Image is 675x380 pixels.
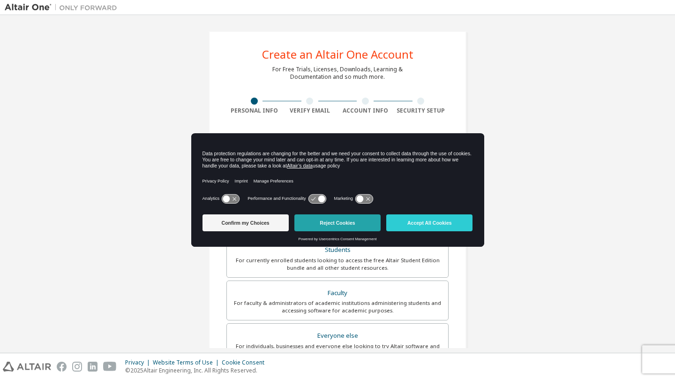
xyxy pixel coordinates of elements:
[88,362,97,372] img: linkedin.svg
[232,243,442,257] div: Students
[125,366,270,374] p: © 2025 Altair Engineering, Inc. All Rights Reserved.
[232,299,442,314] div: For faculty & administrators of academic institutions administering students and accessing softwa...
[232,287,442,300] div: Faculty
[5,3,122,12] img: Altair One
[222,359,270,366] div: Cookie Consent
[226,107,282,114] div: Personal Info
[103,362,117,372] img: youtube.svg
[232,329,442,342] div: Everyone else
[232,342,442,357] div: For individuals, businesses and everyone else looking to try Altair software and explore our prod...
[272,66,403,81] div: For Free Trials, Licenses, Downloads, Learning & Documentation and so much more.
[337,107,393,114] div: Account Info
[57,362,67,372] img: facebook.svg
[282,107,338,114] div: Verify Email
[393,107,449,114] div: Security Setup
[153,359,222,366] div: Website Terms of Use
[3,362,51,372] img: altair_logo.svg
[262,49,413,60] div: Create an Altair One Account
[232,257,442,272] div: For currently enrolled students looking to access the free Altair Student Edition bundle and all ...
[72,362,82,372] img: instagram.svg
[125,359,153,366] div: Privacy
